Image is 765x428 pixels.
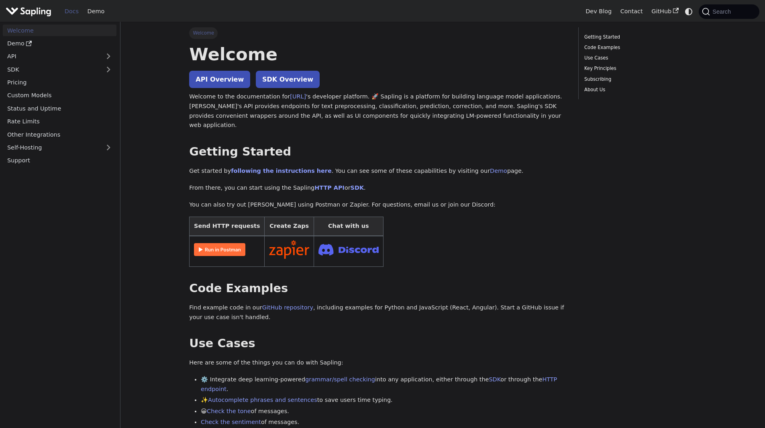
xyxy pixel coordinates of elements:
[3,102,116,114] a: Status and Uptime
[189,27,567,39] nav: Breadcrumbs
[189,183,567,193] p: From there, you can start using the Sapling or .
[584,33,693,41] a: Getting Started
[201,418,567,427] li: of messages.
[314,184,345,191] a: HTTP API
[584,65,693,72] a: Key Principles
[60,5,83,18] a: Docs
[3,155,116,166] a: Support
[3,129,116,140] a: Other Integrations
[100,63,116,75] button: Expand sidebar category 'SDK'
[3,38,116,49] a: Demo
[189,200,567,210] p: You can also try out [PERSON_NAME] using Postman or Zapier. For questions, email us or join our D...
[201,376,557,392] a: HTTP endpoint
[189,336,567,351] h2: Use Cases
[647,5,683,18] a: GitHub
[265,217,314,236] th: Create Zaps
[201,395,567,405] li: ✨ to save users time typing.
[189,145,567,159] h2: Getting Started
[699,4,759,19] button: Search (Command+K)
[201,375,567,394] li: ⚙️ Integrate deep learning-powered into any application, either through the or through the .
[256,71,320,88] a: SDK Overview
[269,240,309,259] img: Connect in Zapier
[683,6,695,17] button: Switch between dark and light mode (currently system mode)
[3,116,116,127] a: Rate Limits
[584,76,693,83] a: Subscribing
[189,281,567,296] h2: Code Examples
[189,303,567,322] p: Find example code in our , including examples for Python and JavaScript (React, Angular). Start a...
[584,44,693,51] a: Code Examples
[710,8,736,15] span: Search
[189,71,250,88] a: API Overview
[351,184,364,191] a: SDK
[318,242,379,258] img: Join Discord
[189,166,567,176] p: Get started by . You can see some of these capabilities by visiting our page.
[6,6,51,17] img: Sapling.ai
[3,25,116,36] a: Welcome
[83,5,109,18] a: Demo
[584,86,693,94] a: About Us
[581,5,616,18] a: Dev Blog
[100,51,116,62] button: Expand sidebar category 'API'
[189,92,567,130] p: Welcome to the documentation for 's developer platform. 🚀 Sapling is a platform for building lang...
[3,77,116,88] a: Pricing
[489,376,500,383] a: SDK
[190,217,265,236] th: Send HTTP requests
[3,90,116,101] a: Custom Models
[490,168,507,174] a: Demo
[189,358,567,368] p: Here are some of the things you can do with Sapling:
[262,304,313,311] a: GitHub repository
[207,408,251,414] a: Check the tone
[3,142,116,154] a: Self-Hosting
[189,27,218,39] span: Welcome
[584,54,693,62] a: Use Cases
[231,168,331,174] a: following the instructions here
[290,93,306,100] a: [URL]
[616,5,647,18] a: Contact
[201,407,567,416] li: 😀 of messages.
[3,63,100,75] a: SDK
[305,376,375,383] a: grammar/spell checking
[189,43,567,65] h1: Welcome
[201,419,261,425] a: Check the sentiment
[3,51,100,62] a: API
[208,397,317,403] a: Autocomplete phrases and sentences
[6,6,54,17] a: Sapling.aiSapling.ai
[194,243,245,256] img: Run in Postman
[314,217,383,236] th: Chat with us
